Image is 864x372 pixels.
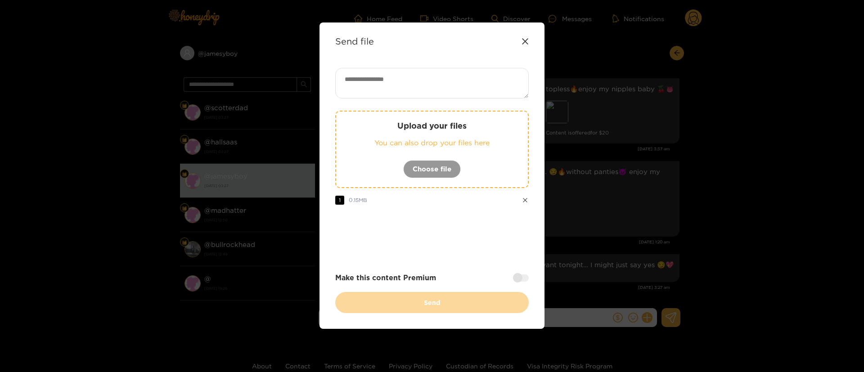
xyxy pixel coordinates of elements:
[349,197,367,203] span: 0.15 MB
[335,273,436,283] strong: Make this content Premium
[335,292,529,313] button: Send
[403,160,461,178] button: Choose file
[335,196,344,205] span: 1
[354,138,510,148] p: You can also drop your files here
[354,121,510,131] p: Upload your files
[335,36,374,46] strong: Send file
